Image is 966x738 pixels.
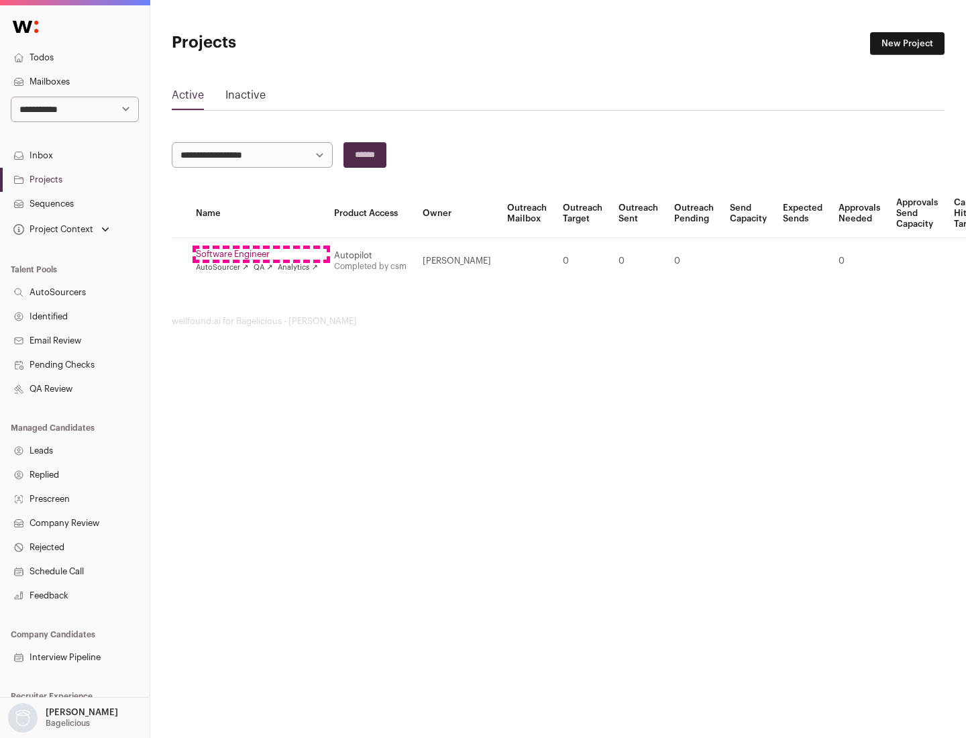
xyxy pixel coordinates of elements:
[172,87,204,109] a: Active
[334,262,407,270] a: Completed by csm
[172,316,945,327] footer: wellfound:ai for Bagelicious - [PERSON_NAME]
[172,32,429,54] h1: Projects
[415,189,499,238] th: Owner
[225,87,266,109] a: Inactive
[888,189,946,238] th: Approvals Send Capacity
[5,703,121,733] button: Open dropdown
[555,238,610,284] td: 0
[499,189,555,238] th: Outreach Mailbox
[278,262,317,273] a: Analytics ↗
[188,189,326,238] th: Name
[775,189,830,238] th: Expected Sends
[196,262,248,273] a: AutoSourcer ↗
[415,238,499,284] td: [PERSON_NAME]
[8,703,38,733] img: nopic.png
[334,250,407,261] div: Autopilot
[5,13,46,40] img: Wellfound
[555,189,610,238] th: Outreach Target
[870,32,945,55] a: New Project
[11,224,93,235] div: Project Context
[830,189,888,238] th: Approvals Needed
[666,189,722,238] th: Outreach Pending
[722,189,775,238] th: Send Capacity
[254,262,272,273] a: QA ↗
[610,189,666,238] th: Outreach Sent
[46,718,90,729] p: Bagelicious
[666,238,722,284] td: 0
[830,238,888,284] td: 0
[11,220,112,239] button: Open dropdown
[196,249,318,260] a: Software Engineer
[610,238,666,284] td: 0
[46,707,118,718] p: [PERSON_NAME]
[326,189,415,238] th: Product Access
